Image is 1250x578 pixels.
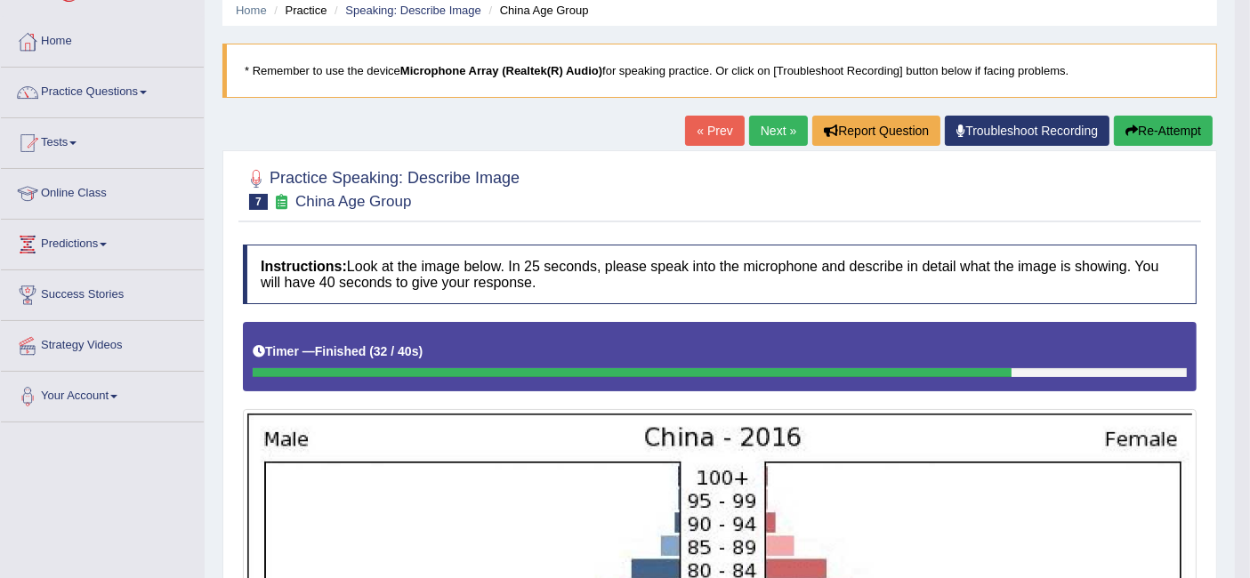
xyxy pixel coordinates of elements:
a: Your Account [1,372,204,416]
a: Success Stories [1,270,204,315]
span: 7 [249,194,268,210]
a: Predictions [1,220,204,264]
a: Tests [1,118,204,163]
a: Home [1,17,204,61]
li: Practice [270,2,327,19]
h5: Timer — [253,345,423,358]
b: ( [369,344,374,358]
b: Finished [315,344,367,358]
b: Microphone Array (Realtek(R) Audio) [400,64,602,77]
a: « Prev [685,116,744,146]
h4: Look at the image below. In 25 seconds, please speak into the microphone and describe in detail w... [243,245,1197,304]
a: Strategy Videos [1,321,204,365]
b: 32 / 40s [374,344,419,358]
b: ) [419,344,423,358]
small: Exam occurring question [272,194,291,211]
a: Next » [749,116,808,146]
a: Practice Questions [1,68,204,112]
a: Home [236,4,267,17]
li: China Age Group [484,2,588,19]
h2: Practice Speaking: Describe Image [243,165,520,210]
a: Troubleshoot Recording [945,116,1109,146]
a: Speaking: Describe Image [345,4,480,17]
small: China Age Group [295,193,411,210]
a: Online Class [1,169,204,213]
button: Report Question [812,116,940,146]
button: Re-Attempt [1114,116,1213,146]
blockquote: * Remember to use the device for speaking practice. Or click on [Troubleshoot Recording] button b... [222,44,1217,98]
b: Instructions: [261,259,347,274]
